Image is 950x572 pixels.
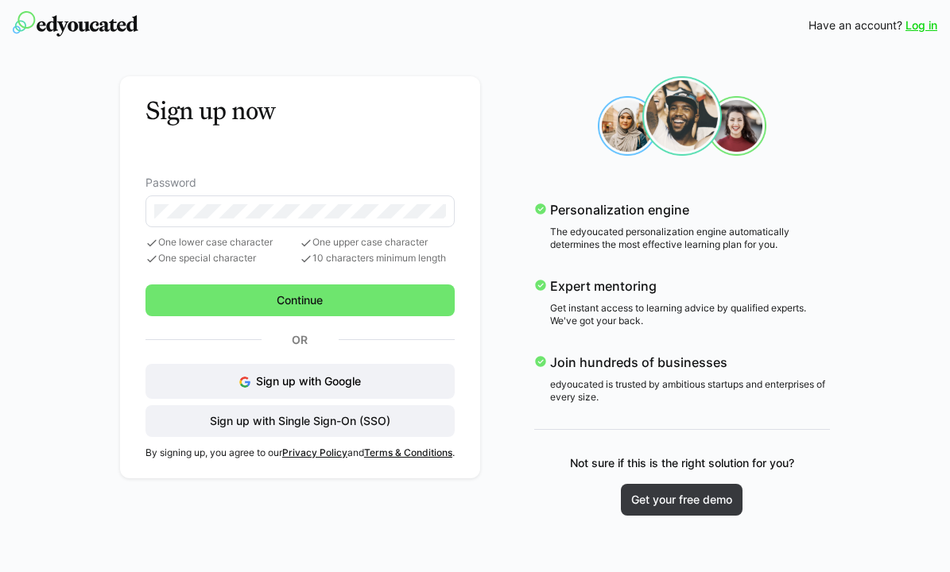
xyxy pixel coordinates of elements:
p: Get instant access to learning advice by qualified experts. We've got your back. [550,302,830,327]
button: Sign up with Google [145,364,455,399]
img: edyoucated [13,11,138,37]
p: By signing up, you agree to our and . [145,446,455,459]
a: Log in [905,17,937,33]
span: Password [145,176,196,189]
span: 10 characters minimum length [300,253,455,265]
span: Continue [274,292,325,308]
span: Get your free demo [629,492,735,508]
span: One lower case character [145,237,301,249]
span: One upper case character [300,237,455,249]
p: Not sure if this is the right solution for you? [570,455,794,471]
p: edyoucated is trusted by ambitious startups and enterprises of every size. [550,378,830,404]
a: Privacy Policy [282,446,347,458]
button: Sign up with Single Sign-On (SSO) [145,405,455,437]
button: Continue [145,284,455,316]
p: Or [262,329,339,351]
span: One special character [145,253,301,265]
h3: Sign up now [145,95,455,126]
p: Personalization engine [550,200,830,219]
span: Sign up with Single Sign-On (SSO) [207,413,393,429]
p: The edyoucated personalization engine automatically determines the most effective learning plan f... [550,226,830,251]
img: sign-up_faces.svg [598,76,767,156]
p: Join hundreds of businesses [550,353,830,372]
a: Terms & Conditions [364,446,452,458]
a: Get your free demo [621,484,743,516]
span: Have an account? [808,17,902,33]
p: Expert mentoring [550,276,830,296]
span: Sign up with Google [256,374,361,388]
